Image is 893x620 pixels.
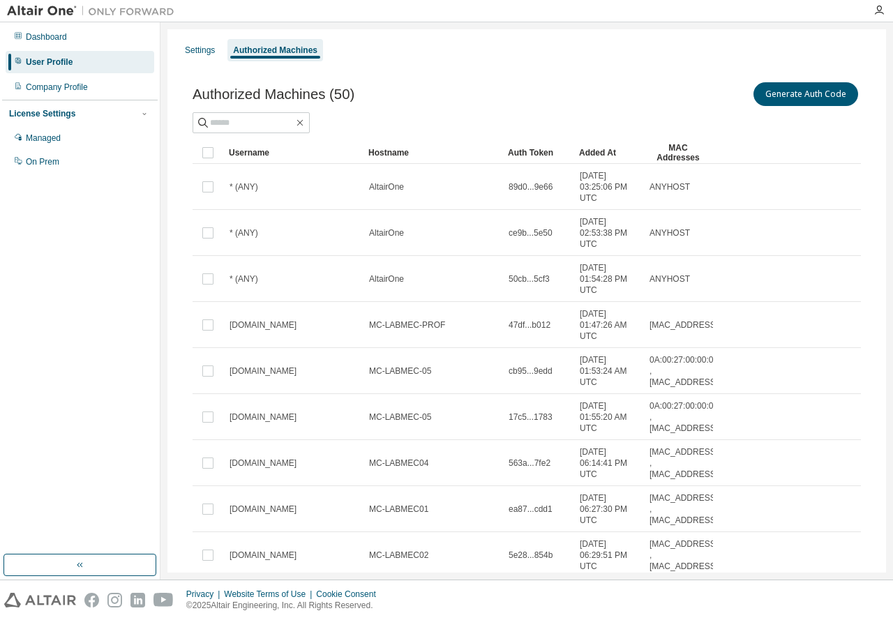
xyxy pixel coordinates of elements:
[650,538,718,572] span: [MAC_ADDRESS] , [MAC_ADDRESS]
[230,227,258,239] span: * (ANY)
[509,319,550,331] span: 47df...b012
[369,458,428,469] span: MC-LABMEC04
[369,181,404,192] span: AltairOne
[369,411,431,423] span: MC-LABMEC-05
[230,504,297,515] span: [DOMAIN_NAME]
[509,458,550,469] span: 563a...7fe2
[509,181,553,192] span: 89d0...9e66
[509,273,550,285] span: 50cb...5cf3
[580,262,637,296] span: [DATE] 01:54:28 PM UTC
[107,593,122,607] img: instagram.svg
[369,365,431,377] span: MC-LABMEC-05
[753,82,858,106] button: Generate Auth Code
[369,504,428,515] span: MC-LABMEC01
[230,365,297,377] span: [DOMAIN_NAME]
[580,400,637,434] span: [DATE] 01:55:20 AM UTC
[230,550,297,561] span: [DOMAIN_NAME]
[193,86,354,103] span: Authorized Machines (50)
[230,458,297,469] span: [DOMAIN_NAME]
[26,133,61,144] div: Managed
[580,446,637,480] span: [DATE] 06:14:41 PM UTC
[509,227,553,239] span: ce9b...5e50
[26,82,88,93] div: Company Profile
[509,504,553,515] span: ea87...cdd1
[233,45,317,56] div: Authorized Machines
[230,273,258,285] span: * (ANY)
[580,538,637,572] span: [DATE] 06:29:51 PM UTC
[185,45,215,56] div: Settings
[580,354,637,388] span: [DATE] 01:53:24 AM UTC
[186,589,224,600] div: Privacy
[368,142,497,164] div: Hostname
[580,170,637,204] span: [DATE] 03:25:06 PM UTC
[650,354,718,388] span: 0A:00:27:00:00:04 , [MAC_ADDRESS]
[230,319,297,331] span: [DOMAIN_NAME]
[369,227,404,239] span: AltairOne
[4,593,76,607] img: altair_logo.svg
[9,108,75,119] div: License Settings
[130,593,145,607] img: linkedin.svg
[650,400,718,434] span: 0A:00:27:00:00:04 , [MAC_ADDRESS]
[230,411,297,423] span: [DOMAIN_NAME]
[579,142,638,164] div: Added At
[509,411,553,423] span: 17c5...1783
[186,600,384,612] p: © 2025 Altair Engineering, Inc. All Rights Reserved.
[26,56,73,68] div: User Profile
[369,273,404,285] span: AltairOne
[84,593,99,607] img: facebook.svg
[650,319,718,331] span: [MAC_ADDRESS]
[229,142,357,164] div: Username
[224,589,316,600] div: Website Terms of Use
[508,142,568,164] div: Auth Token
[650,227,690,239] span: ANYHOST
[650,273,690,285] span: ANYHOST
[153,593,174,607] img: youtube.svg
[26,156,59,167] div: On Prem
[230,181,258,192] span: * (ANY)
[316,589,384,600] div: Cookie Consent
[369,319,445,331] span: MC-LABMEC-PROF
[369,550,428,561] span: MC-LABMEC02
[650,181,690,192] span: ANYHOST
[7,4,181,18] img: Altair One
[26,31,67,43] div: Dashboard
[580,492,637,526] span: [DATE] 06:27:30 PM UTC
[650,492,718,526] span: [MAC_ADDRESS] , [MAC_ADDRESS]
[580,216,637,250] span: [DATE] 02:53:38 PM UTC
[580,308,637,342] span: [DATE] 01:47:26 AM UTC
[509,365,553,377] span: cb95...9edd
[650,446,718,480] span: [MAC_ADDRESS] , [MAC_ADDRESS]
[649,142,707,164] div: MAC Addresses
[509,550,553,561] span: 5e28...854b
